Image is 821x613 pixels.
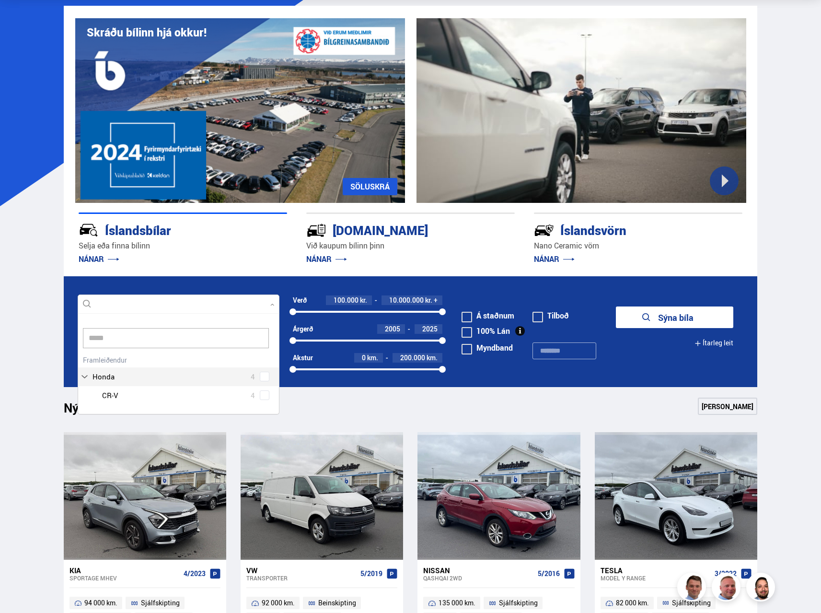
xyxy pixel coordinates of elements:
[367,354,378,362] span: km.
[246,575,357,581] div: Transporter
[69,575,180,581] div: Sportage MHEV
[184,570,206,578] span: 4/2023
[84,597,117,609] span: 94 000 km.
[306,240,515,251] p: Við kaupum bílinn þinn
[616,306,733,328] button: Sýna bíla
[538,570,560,578] span: 5/2016
[534,254,575,264] a: NÁNAR
[672,597,711,609] span: Sjálfskipting
[360,296,367,304] span: kr.
[87,26,207,39] h1: Skráðu bílinn hjá okkur!
[360,570,382,578] span: 5/2019
[679,574,707,603] img: FbJEzSuNWCJXmdc-.webp
[306,254,347,264] a: NÁNAR
[389,295,424,305] span: 10.000.000
[462,312,514,319] label: Á staðnum
[713,574,742,603] img: siFngHWaQ9KaOqBr.png
[8,4,36,33] button: Open LiveChat chat widget
[423,566,533,575] div: Nissan
[439,597,475,609] span: 135 000 km.
[385,324,400,333] span: 2005
[532,312,569,319] label: Tilboð
[75,18,405,203] img: eKx6w-_Home_640_.png
[616,597,649,609] span: 82 000 km.
[462,327,510,335] label: 100% Lán
[499,597,538,609] span: Sjálfskipting
[748,574,776,603] img: nhp88E3Fdnt1Opn2.png
[400,353,425,362] span: 200.000
[423,575,533,581] div: Qashqai 2WD
[246,566,357,575] div: VW
[434,296,438,304] span: +
[293,325,313,333] div: Árgerð
[262,597,295,609] span: 92 000 km.
[534,220,554,240] img: -Svtn6bYgwAsiwNX.svg
[251,370,255,384] span: 4
[534,240,742,251] p: Nano Ceramic vörn
[141,597,180,609] span: Sjálfskipting
[422,324,438,333] span: 2025
[64,401,140,421] h1: Nýtt á skrá
[601,566,711,575] div: Tesla
[306,220,326,240] img: tr5P-W3DuiFaO7aO.svg
[534,221,708,238] div: Íslandsvörn
[427,354,438,362] span: km.
[698,398,757,415] a: [PERSON_NAME]
[69,566,180,575] div: Kia
[293,296,307,304] div: Verð
[334,295,358,305] span: 100.000
[293,354,313,362] div: Akstur
[694,332,733,354] button: Ítarleg leit
[715,570,737,578] span: 3/2022
[425,296,432,304] span: kr.
[93,370,115,384] span: Honda
[79,254,119,264] a: NÁNAR
[343,178,397,195] a: SÖLUSKRÁ
[462,344,513,352] label: Myndband
[601,575,711,581] div: Model Y RANGE
[79,240,287,251] p: Selja eða finna bílinn
[318,597,356,609] span: Beinskipting
[306,221,481,238] div: [DOMAIN_NAME]
[251,389,255,402] span: 4
[79,220,99,240] img: JRvxyua_JYH6wB4c.svg
[362,353,366,362] span: 0
[79,221,253,238] div: Íslandsbílar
